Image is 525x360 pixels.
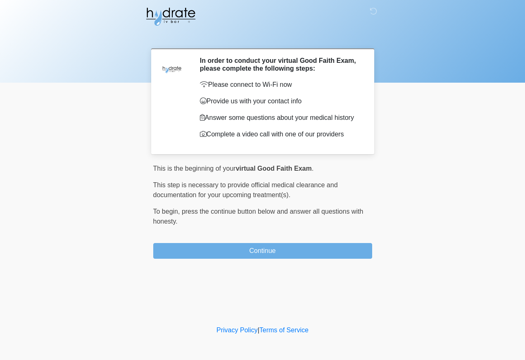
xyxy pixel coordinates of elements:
[153,208,182,215] span: To begin,
[153,165,236,172] span: This is the beginning of your
[258,327,259,334] a: |
[200,57,360,72] h2: In order to conduct your virtual Good Faith Exam, please complete the following steps:
[216,327,258,334] a: Privacy Policy
[145,6,196,27] img: Hydrate IV Bar - Fort Collins Logo
[200,113,360,123] p: Answer some questions about your medical history
[159,57,184,81] img: Agent Avatar
[259,327,309,334] a: Terms of Service
[312,165,314,172] span: .
[147,30,378,45] h1: ‎ ‎ ‎
[153,243,372,259] button: Continue
[200,80,360,90] p: Please connect to Wi-Fi now
[236,165,312,172] strong: virtual Good Faith Exam
[153,208,363,225] span: press the continue button below and answer all questions with honesty.
[153,181,338,198] span: This step is necessary to provide official medical clearance and documentation for your upcoming ...
[200,96,360,106] p: Provide us with your contact info
[200,129,360,139] p: Complete a video call with one of our providers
